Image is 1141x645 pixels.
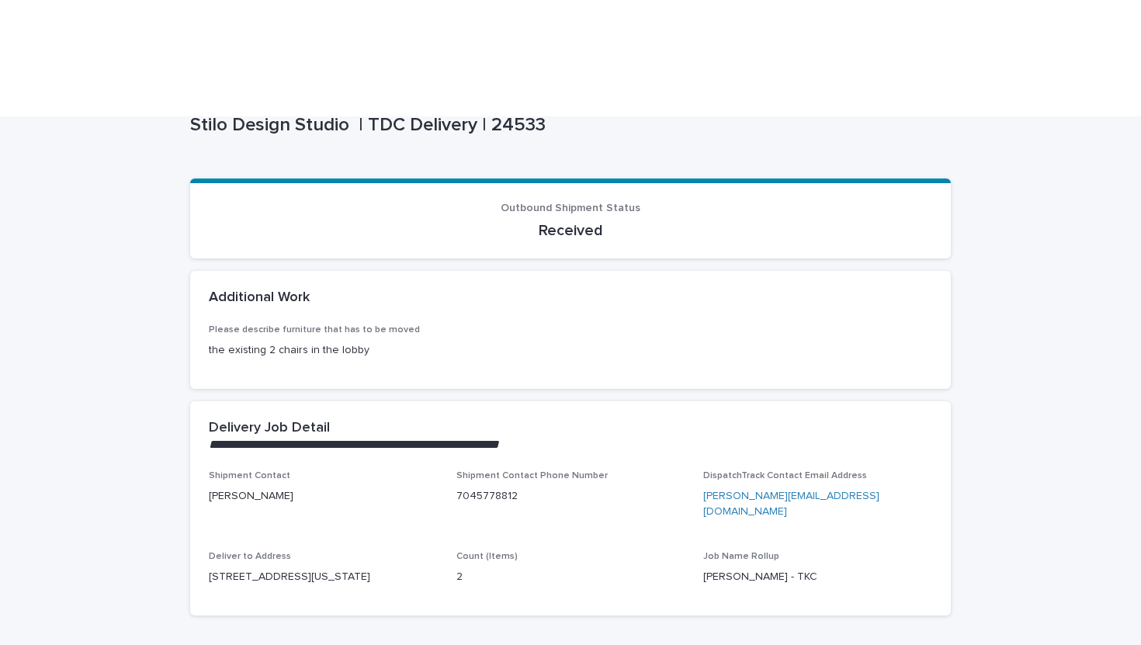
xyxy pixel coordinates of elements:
span: Please describe furniture that has to be moved [209,325,420,335]
p: [PERSON_NAME] [209,488,438,505]
span: DispatchTrack Contact Email Address [703,471,867,480]
p: Received [209,221,932,240]
span: Outbound Shipment Status [501,203,640,213]
a: 7045778812 [456,491,518,501]
p: [STREET_ADDRESS][US_STATE] [209,569,438,585]
p: the existing 2 chairs in the lobby [209,342,561,359]
span: Deliver to Address [209,552,291,561]
span: Count (Items) [456,552,518,561]
h2: Delivery Job Detail [209,420,330,437]
p: 2 [456,569,685,585]
a: [PERSON_NAME][EMAIL_ADDRESS][DOMAIN_NAME] [703,491,879,518]
h2: Additional Work [209,290,310,307]
span: Shipment Contact [209,471,290,480]
p: [PERSON_NAME] - TKC [703,569,932,585]
span: Job Name Rollup [703,552,779,561]
p: Stilo Design Studio | TDC Delivery | 24533 [190,114,945,137]
span: Shipment Contact Phone Number [456,471,608,480]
